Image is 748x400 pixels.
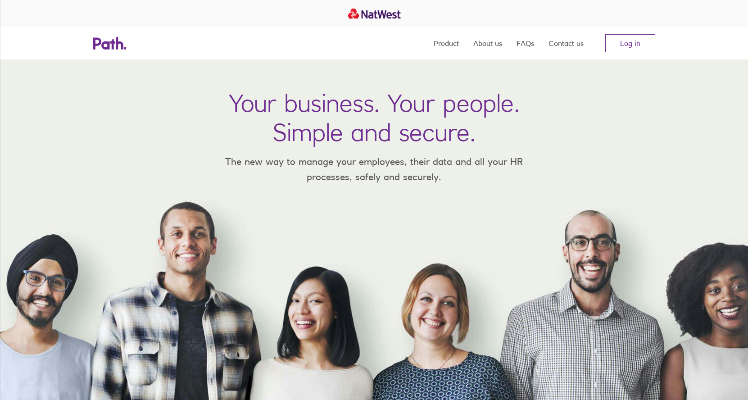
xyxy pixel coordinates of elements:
[434,27,459,59] a: Product
[473,27,502,59] a: About us
[605,34,655,52] a: Log in
[212,154,536,184] p: The new way to manage your employees, their data and all your HR processes, safely and securely.
[517,27,534,59] a: FAQs
[549,27,584,59] a: Contact us
[229,88,520,147] h1: Your business. Your people. Simple and secure.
